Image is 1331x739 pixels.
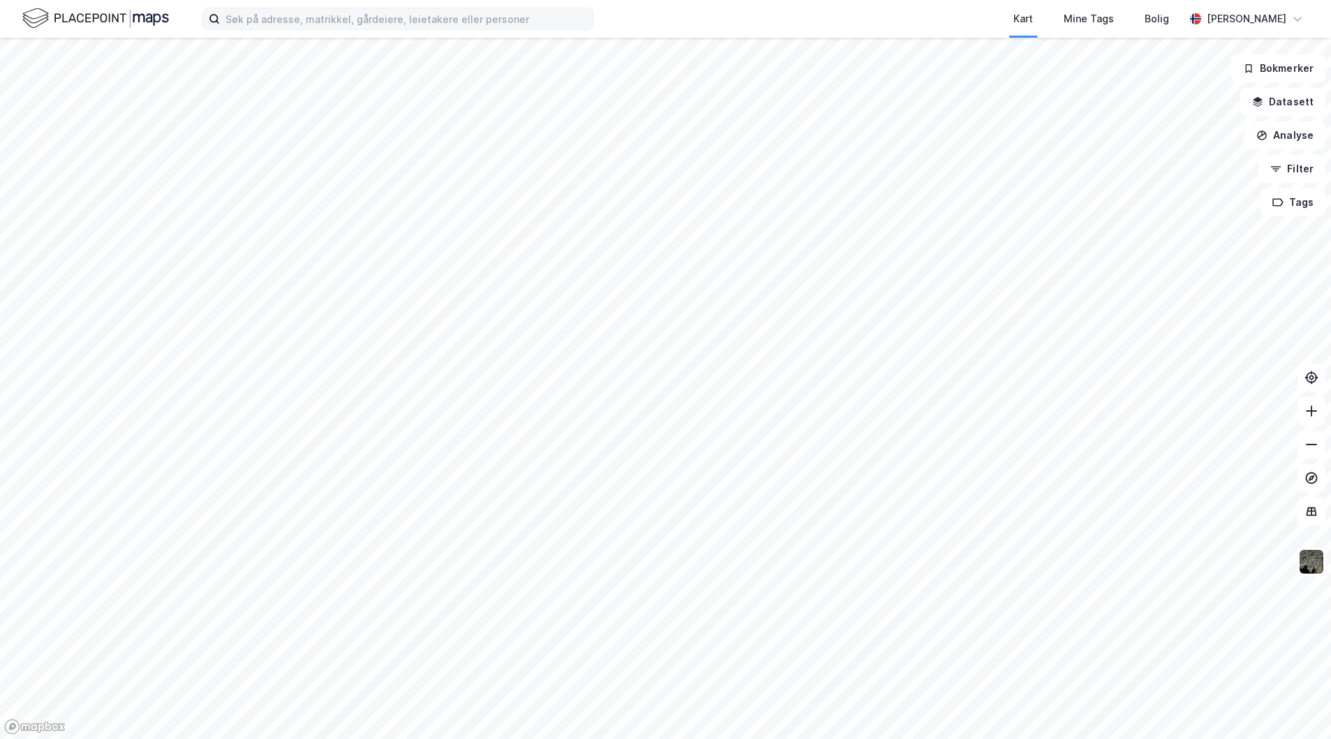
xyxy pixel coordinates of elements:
div: Bolig [1145,10,1169,27]
button: Datasett [1240,88,1325,116]
img: 9k= [1298,548,1325,575]
button: Filter [1258,155,1325,183]
div: Kontrollprogram for chat [1261,672,1331,739]
input: Søk på adresse, matrikkel, gårdeiere, leietakere eller personer [220,8,593,29]
iframe: Chat Widget [1261,672,1331,739]
button: Tags [1261,188,1325,216]
div: Mine Tags [1064,10,1114,27]
button: Analyse [1244,121,1325,149]
div: [PERSON_NAME] [1207,10,1286,27]
a: Mapbox homepage [4,719,66,735]
button: Bokmerker [1231,54,1325,82]
img: logo.f888ab2527a4732fd821a326f86c7f29.svg [22,6,169,31]
div: Kart [1013,10,1033,27]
